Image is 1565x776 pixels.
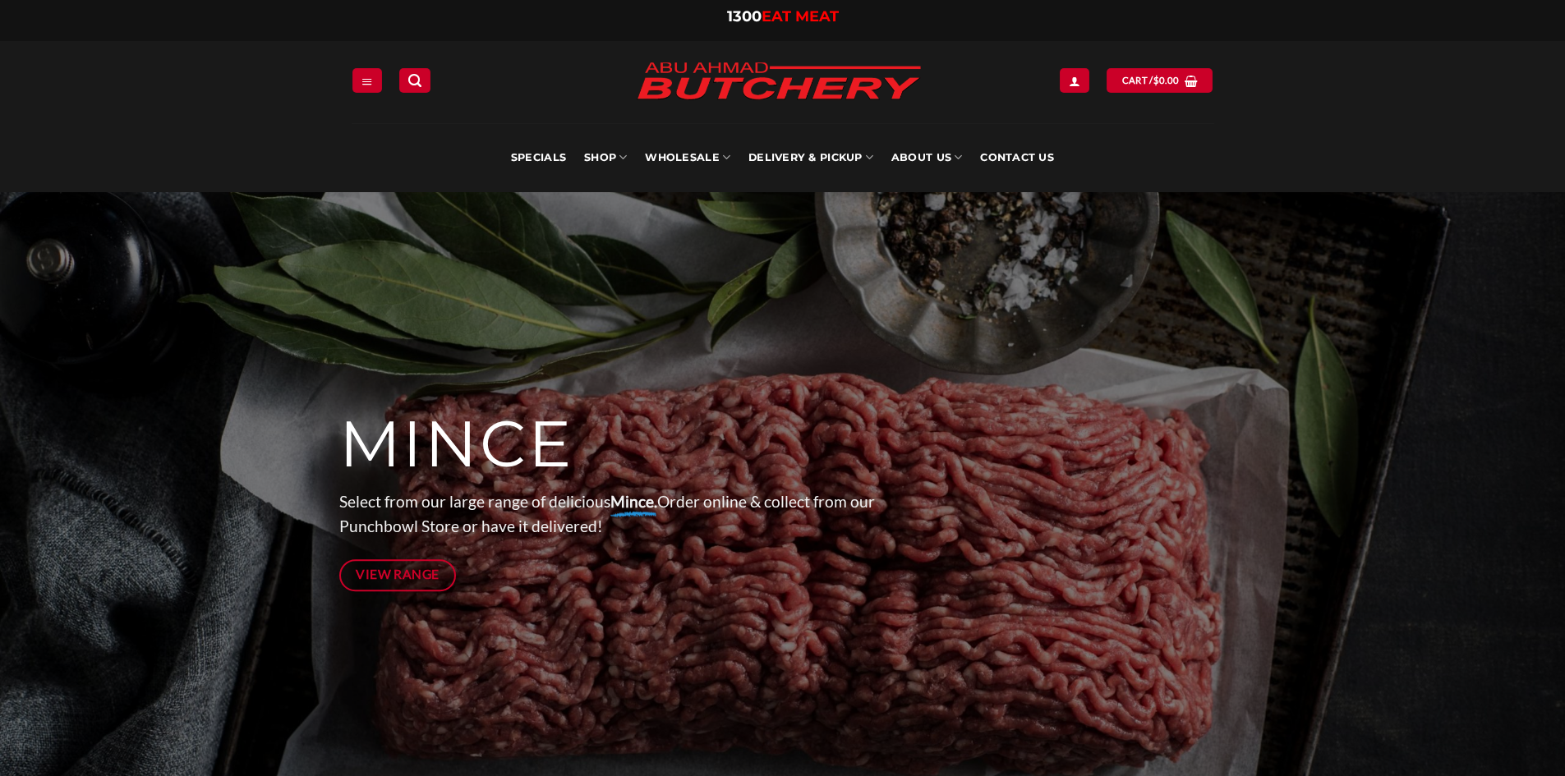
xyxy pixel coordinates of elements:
[511,123,566,192] a: Specials
[610,492,657,511] strong: Mince.
[356,564,440,585] span: View Range
[727,7,762,25] span: 1300
[584,123,627,192] a: SHOP
[1122,73,1180,88] span: Cart /
[980,123,1054,192] a: Contact Us
[1153,75,1180,85] bdi: 0.00
[339,492,875,536] span: Select from our large range of delicious Order online & collect from our Punchbowl Store or have ...
[399,68,430,92] a: Search
[623,51,935,113] img: Abu Ahmad Butchery
[1060,68,1089,92] a: Login
[762,7,839,25] span: EAT MEAT
[339,405,573,484] span: MINCE
[339,559,457,591] a: View Range
[1107,68,1213,92] a: View cart
[352,68,382,92] a: Menu
[748,123,873,192] a: Delivery & Pickup
[645,123,730,192] a: Wholesale
[1153,73,1159,88] span: $
[891,123,962,192] a: About Us
[727,7,839,25] a: 1300EAT MEAT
